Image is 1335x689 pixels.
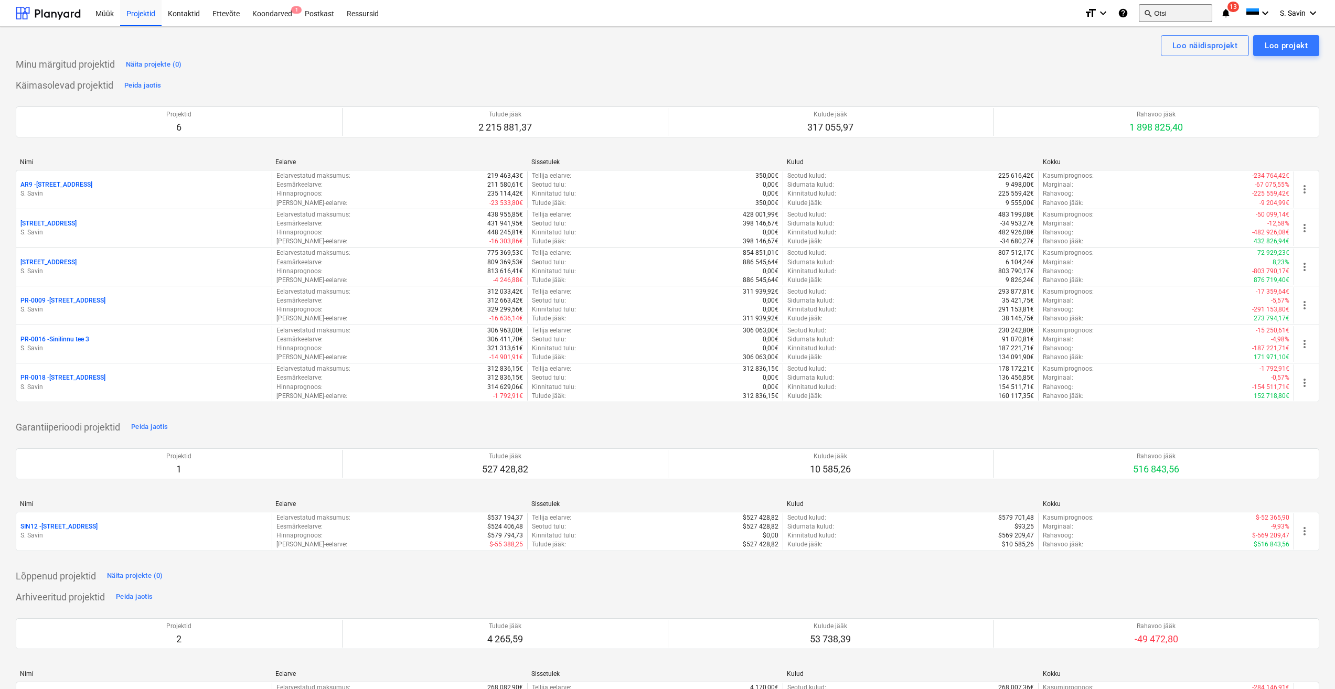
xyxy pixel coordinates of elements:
p: 350,00€ [755,199,778,208]
button: Loo projekt [1253,35,1319,56]
p: -17 359,64€ [1256,287,1289,296]
p: Sidumata kulud : [787,296,834,305]
p: 809 369,53€ [487,258,523,267]
div: AR9 -[STREET_ADDRESS]S. Savin [20,180,268,198]
p: $537 194,37 [487,513,523,522]
p: 2 215 881,37 [478,121,532,134]
p: Tellija eelarve : [532,326,571,335]
p: 0,00€ [763,305,778,314]
p: Rahavoo jääk : [1043,199,1083,208]
p: 72 929,23€ [1257,249,1289,257]
p: 235 114,42€ [487,189,523,198]
p: PR-0009 - [STREET_ADDRESS] [20,296,105,305]
p: -67 075,55% [1255,180,1289,189]
p: -23 533,80€ [489,199,523,208]
p: Kinnitatud tulu : [532,344,576,353]
p: [PERSON_NAME]-eelarve : [276,237,347,246]
i: Abikeskus [1118,7,1128,19]
p: Garantiiperioodi projektid [16,421,120,434]
p: S. Savin [20,267,268,276]
p: 312 033,42€ [487,287,523,296]
p: 428 001,99€ [743,210,778,219]
p: Rahavoo jääk [1133,452,1179,461]
p: Hinnaprognoos : [276,531,323,540]
p: -16 303,86€ [489,237,523,246]
span: more_vert [1298,222,1311,234]
span: 1 [291,6,302,14]
p: 312 836,15€ [487,373,523,382]
div: Eelarve [275,500,522,508]
button: Näita projekte (0) [104,568,166,585]
p: Kasumiprognoos : [1043,210,1094,219]
i: notifications [1221,7,1231,19]
p: Kinnitatud tulu : [532,267,576,276]
p: 0,00€ [763,267,778,276]
p: 0,00€ [763,189,778,198]
p: [STREET_ADDRESS] [20,258,77,267]
p: -234 764,42€ [1252,171,1289,180]
button: Näita projekte (0) [123,56,185,73]
p: -16 636,14€ [489,314,523,323]
p: Seotud tulu : [532,296,566,305]
p: Projektid [166,452,191,461]
p: Tellija eelarve : [532,249,571,257]
p: Hinnaprognoos : [276,383,323,392]
p: Tulude jääk : [532,237,566,246]
span: search [1144,9,1152,17]
p: 527 428,82 [482,463,528,476]
p: Eelarvestatud maksumus : [276,326,350,335]
p: Marginaal : [1043,373,1073,382]
p: 398 146,67€ [743,219,778,228]
p: S. Savin [20,344,268,353]
p: $-52 365,90 [1256,513,1289,522]
p: S. Savin [20,189,268,198]
p: 0,00€ [763,180,778,189]
p: 187 221,71€ [998,344,1034,353]
p: Seotud tulu : [532,180,566,189]
p: 317 055,97 [807,121,853,134]
p: 398 146,67€ [743,237,778,246]
p: [PERSON_NAME]-eelarve : [276,199,347,208]
p: -1 792,91€ [1259,364,1289,373]
p: Sidumata kulud : [787,335,834,344]
p: Tulude jääk : [532,353,566,362]
p: 482 926,08€ [998,228,1034,237]
p: Eelarvestatud maksumus : [276,364,350,373]
div: Näita projekte (0) [126,59,182,71]
p: Marginaal : [1043,522,1073,531]
p: Eelarvestatud maksumus : [276,287,350,296]
p: Eesmärkeelarve : [276,180,323,189]
p: 6 [166,121,191,134]
p: Rahavoo jääk : [1043,237,1083,246]
p: -154 511,71€ [1252,383,1289,392]
p: Tulude jääk : [532,314,566,323]
p: Hinnaprognoos : [276,189,323,198]
p: Kasumiprognoos : [1043,171,1094,180]
p: -803 790,17€ [1252,267,1289,276]
p: $93,25 [1014,522,1034,531]
p: Tellija eelarve : [532,210,571,219]
p: Kinnitatud kulud : [787,305,836,314]
p: 876 719,40€ [1254,276,1289,285]
p: 306 411,70€ [487,335,523,344]
p: 293 877,81€ [998,287,1034,296]
p: Seotud kulud : [787,249,826,257]
div: PR-0016 -Sinilinnu tee 3S. Savin [20,335,268,353]
span: more_vert [1298,376,1311,389]
p: 306 063,00€ [743,326,778,335]
p: $527 428,82 [743,513,778,522]
p: 91 070,81€ [1002,335,1034,344]
p: 0,00€ [763,373,778,382]
p: Tellija eelarve : [532,287,571,296]
p: Seotud kulud : [787,171,826,180]
div: Näita projekte (0) [107,570,163,582]
div: Nimi [20,158,267,166]
p: Eesmärkeelarve : [276,522,323,531]
p: Seotud kulud : [787,326,826,335]
p: 35 421,75€ [1002,296,1034,305]
p: 219 463,43€ [487,171,523,180]
p: Kulude jääk : [787,199,823,208]
i: format_size [1084,7,1097,19]
p: Kulude jääk [810,452,851,461]
p: 291 153,81€ [998,305,1034,314]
